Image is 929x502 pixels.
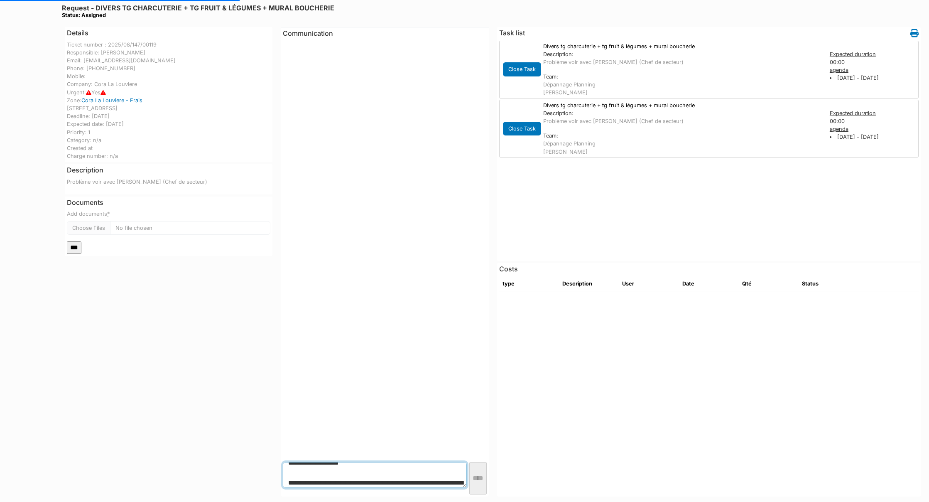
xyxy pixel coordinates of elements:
div: Dépannage Planning [543,140,821,148]
div: Status: Assigned [62,12,334,18]
th: Qté [739,276,799,291]
i: Work order [910,29,919,37]
div: 00:00 [826,50,921,97]
div: Dépannage Planning [543,81,821,89]
li: [DATE] - [DATE] [830,133,917,141]
th: Description [559,276,619,291]
div: Description: [543,109,821,117]
span: translation missing: en.communication.communication [283,29,333,37]
div: Description: [543,50,821,58]
div: Expected duration [830,50,917,58]
div: Ticket number : 2025/08/147/00119 Responsible: [PERSON_NAME] Email: [EMAIL_ADDRESS][DOMAIN_NAME] ... [67,41,270,160]
h6: Costs [499,265,518,273]
div: Team: [543,73,821,81]
p: Problème voir avec [PERSON_NAME] (Chef de secteur) [543,117,821,125]
div: Team: [543,132,821,140]
a: Close Task [503,64,541,73]
h6: Request - DIVERS TG CHARCUTERIE + TG FRUIT & LÉGUMES + MURAL BOUCHERIE [62,4,334,19]
p: Problème voir avec [PERSON_NAME] (Chef de secteur) [543,58,821,66]
div: agenda [830,66,917,74]
h6: Details [67,29,88,37]
label: Add documents [67,210,110,218]
abbr: required [107,211,110,217]
a: Close Task [503,123,541,132]
h6: Documents [67,199,270,207]
div: [PERSON_NAME] [543,89,821,96]
div: Divers tg charcuterie + tg fruit & légumes + mural boucherie [539,101,826,109]
th: type [499,276,559,291]
div: Divers tg charcuterie + tg fruit & légumes + mural boucherie [539,42,826,50]
th: Date [679,276,739,291]
li: [DATE] - [DATE] [830,74,917,82]
h6: Task list [499,29,525,37]
a: Cora La Louviere - Frais [81,97,142,103]
p: Problème voir avec [PERSON_NAME] (Chef de secteur) [67,178,270,186]
span: translation missing: en.todo.action.close_task [508,66,536,72]
div: agenda [830,125,917,133]
div: Expected duration [830,109,917,117]
div: [PERSON_NAME] [543,148,821,156]
th: Status [799,276,858,291]
h6: Description [67,166,103,174]
div: 00:00 [826,109,921,156]
th: User [619,276,679,291]
span: translation missing: en.todo.action.close_task [508,125,536,132]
